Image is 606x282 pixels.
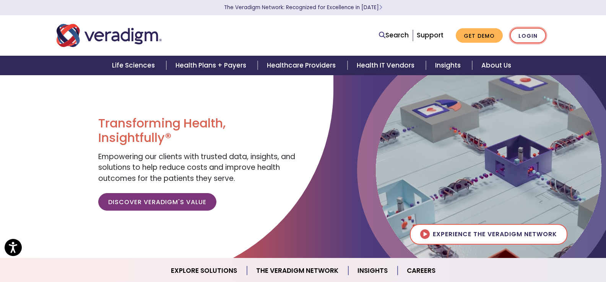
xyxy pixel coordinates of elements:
a: Health Plans + Payers [166,56,258,75]
a: Discover Veradigm's Value [98,193,216,211]
span: Empowering our clients with trusted data, insights, and solutions to help reduce costs and improv... [98,151,295,184]
a: Login [510,28,546,44]
a: Support [417,31,444,40]
a: About Us [472,56,520,75]
h1: Transforming Health, Insightfully® [98,116,297,145]
a: Insights [426,56,472,75]
a: Life Sciences [103,56,166,75]
a: Health IT Vendors [348,56,426,75]
a: Get Demo [456,28,503,43]
a: Explore Solutions [162,261,247,280]
a: Careers [398,261,445,280]
a: Healthcare Providers [258,56,347,75]
a: The Veradigm Network: Recognized for Excellence in [DATE]Learn More [224,4,382,11]
img: Veradigm logo [57,23,162,48]
a: Insights [348,261,398,280]
a: The Veradigm Network [247,261,348,280]
span: Learn More [379,4,382,11]
a: Search [379,30,409,40]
